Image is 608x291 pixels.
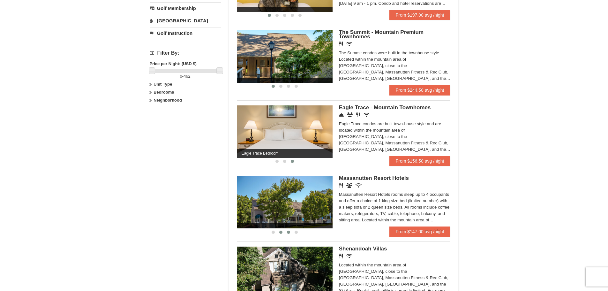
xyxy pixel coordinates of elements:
[339,112,344,117] i: Concierge Desk
[389,85,451,95] a: From $244.50 avg /night
[346,183,352,188] i: Banquet Facilities
[339,246,387,252] span: Shenandoah Villas
[150,2,221,14] a: Golf Membership
[339,254,343,258] i: Restaurant
[389,226,451,237] a: From $147.00 avg /night
[339,175,409,181] span: Massanutten Resort Hotels
[389,156,451,166] a: From $156.50 avg /night
[339,42,343,46] i: Restaurant
[184,74,191,79] span: 462
[339,191,451,223] div: Massanutten Resort Hotels rooms sleep up to 4 occupants and offer a choice of 1 king size bed (li...
[150,61,197,66] strong: Price per Night: (USD $)
[180,74,182,79] span: 0
[356,112,360,117] i: Restaurant
[237,105,333,158] img: Eagle Trace Bedroom
[150,73,221,80] label: -
[339,29,424,40] span: The Summit - Mountain Premium Townhomes
[150,15,221,27] a: [GEOGRAPHIC_DATA]
[237,149,333,158] span: Eagle Trace Bedroom
[356,183,362,188] i: Wireless Internet (free)
[339,104,431,111] span: Eagle Trace - Mountain Townhomes
[154,90,174,95] strong: Bedrooms
[339,121,451,153] div: Eagle Trace condos are built town-house style and are located within the mountain area of [GEOGRA...
[346,42,352,46] i: Wireless Internet (free)
[346,254,352,258] i: Wireless Internet (free)
[154,82,172,87] strong: Unit Type
[389,10,451,20] a: From $197.00 avg /night
[364,112,370,117] i: Wireless Internet (free)
[154,98,182,103] strong: Neighborhood
[339,50,451,82] div: The Summit condos were built in the townhouse style. Located within the mountain area of [GEOGRAP...
[347,112,353,117] i: Conference Facilities
[150,27,221,39] a: Golf Instruction
[150,50,221,56] h4: Filter By:
[339,183,343,188] i: Restaurant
